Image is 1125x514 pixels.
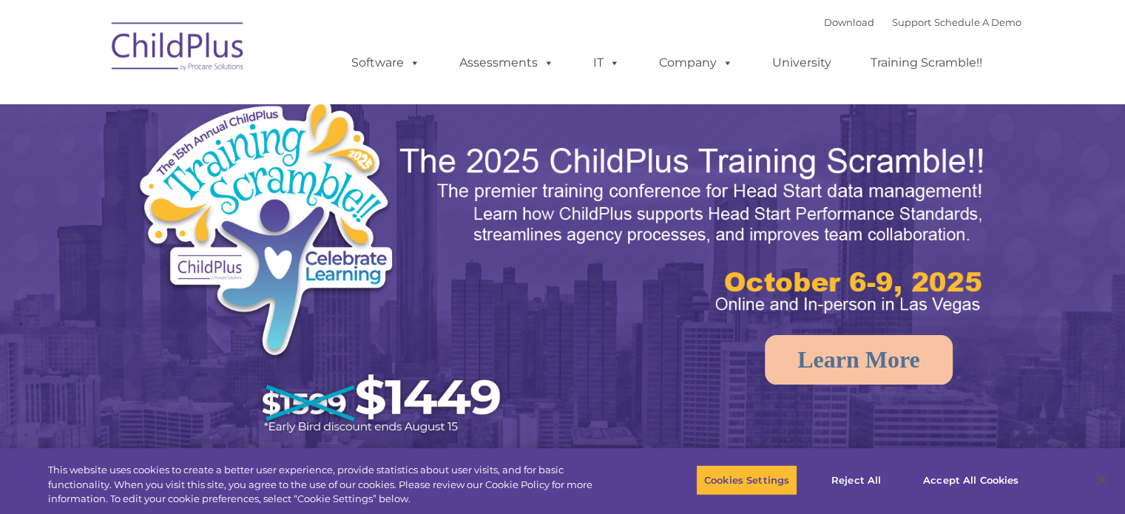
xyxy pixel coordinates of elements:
font: | [824,16,1021,28]
a: Support [892,16,931,28]
button: Cookies Settings [696,464,797,496]
button: Accept All Cookies [915,464,1027,496]
div: This website uses cookies to create a better user experience, provide statistics about user visit... [48,463,619,507]
a: Download [824,16,874,28]
a: Learn More [765,335,953,385]
button: Close [1085,464,1118,496]
a: Company [644,48,748,78]
span: Phone number [206,158,268,169]
a: University [757,48,846,78]
button: Reject All [810,464,902,496]
a: Software [337,48,435,78]
img: ChildPlus by Procare Solutions [104,12,252,86]
a: Schedule A Demo [934,16,1021,28]
a: Training Scramble!! [856,48,997,78]
a: IT [578,48,635,78]
span: Last name [206,98,251,109]
a: Assessments [445,48,569,78]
